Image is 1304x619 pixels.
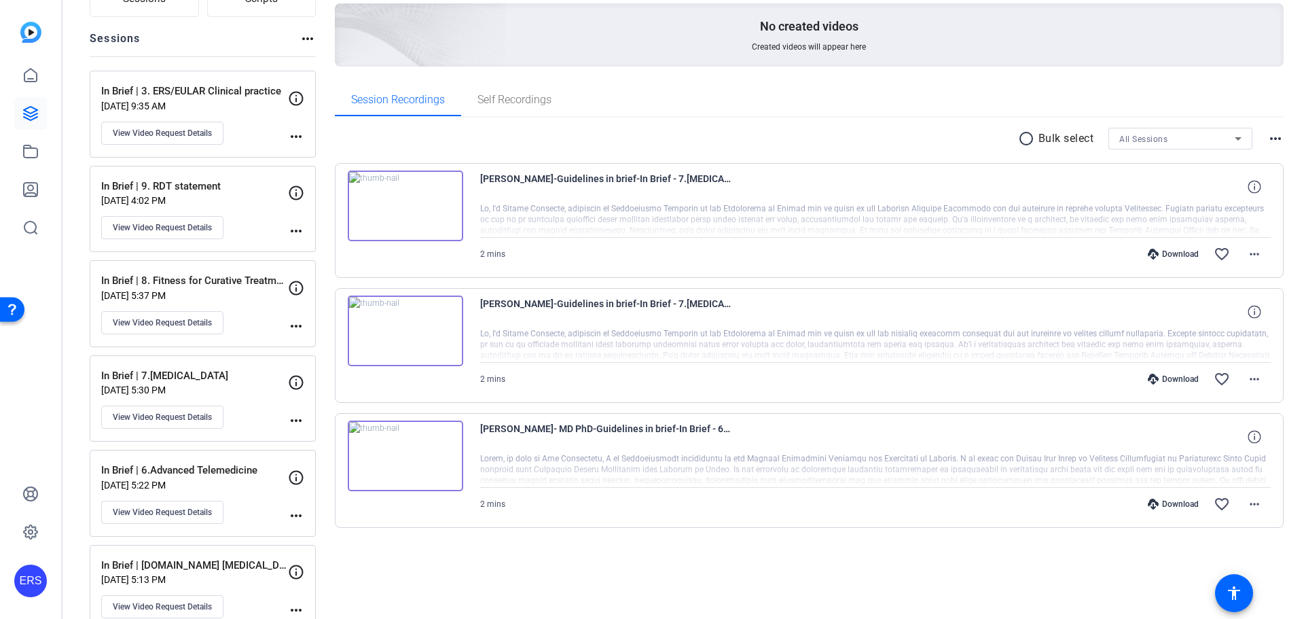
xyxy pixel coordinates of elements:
div: ERS [14,565,47,597]
p: No created videos [760,18,858,35]
img: blue-gradient.svg [20,22,41,43]
img: thumb-nail [348,296,463,366]
p: [DATE] 4:02 PM [101,195,288,206]
h2: Sessions [90,31,141,56]
mat-icon: more_horiz [288,412,304,429]
mat-icon: more_horiz [1267,130,1284,147]
span: Created videos will appear here [752,41,866,52]
span: 2 mins [480,249,505,259]
img: thumb-nail [348,421,463,491]
button: View Video Request Details [101,595,223,618]
span: 2 mins [480,374,505,384]
mat-icon: more_horiz [288,223,304,239]
span: [PERSON_NAME]-Guidelines in brief-In Brief - 7.[MEDICAL_DATA]-1757671418045-webcam [480,296,731,328]
div: Download [1141,499,1206,510]
span: View Video Request Details [113,128,212,139]
mat-icon: more_horiz [300,31,316,47]
span: Self Recordings [477,94,551,105]
p: In Brief | 9. RDT statement [101,179,288,194]
mat-icon: more_horiz [1246,371,1263,387]
p: In Brief | 3. ERS/EULAR Clinical practice [101,84,288,99]
p: Bulk select [1038,130,1094,147]
button: View Video Request Details [101,311,223,334]
span: [PERSON_NAME]-Guidelines in brief-In Brief - 7.[MEDICAL_DATA]-1757672579408-webcam [480,171,731,203]
mat-icon: favorite_border [1214,371,1230,387]
img: thumb-nail [348,171,463,241]
p: In Brief | [DOMAIN_NAME] [MEDICAL_DATA] [101,558,288,573]
mat-icon: more_horiz [1246,496,1263,512]
p: [DATE] 5:30 PM [101,385,288,395]
p: [DATE] 5:37 PM [101,290,288,301]
span: View Video Request Details [113,507,212,518]
mat-icon: accessibility [1226,585,1242,601]
p: [DATE] 9:35 AM [101,101,288,111]
button: View Video Request Details [101,216,223,239]
button: View Video Request Details [101,406,223,429]
mat-icon: more_horiz [1246,246,1263,262]
p: In Brief | 6.Advanced Telemedicine [101,463,288,478]
button: View Video Request Details [101,122,223,145]
mat-icon: favorite_border [1214,246,1230,262]
div: Download [1141,249,1206,260]
mat-icon: favorite_border [1214,496,1230,512]
span: View Video Request Details [113,601,212,612]
span: 2 mins [480,499,505,509]
button: View Video Request Details [101,501,223,524]
p: In Brief | 7.[MEDICAL_DATA] [101,368,288,384]
mat-icon: more_horiz [288,318,304,334]
span: Session Recordings [351,94,445,105]
span: [PERSON_NAME]- MD PhD-Guidelines in brief-In Brief - 6.Advanced Telemedicine-1756637997923-webcam [480,421,731,453]
p: In Brief | 8. Fitness for Curative Treatment [101,273,288,289]
span: View Video Request Details [113,222,212,233]
span: View Video Request Details [113,317,212,328]
span: View Video Request Details [113,412,212,423]
div: Download [1141,374,1206,385]
mat-icon: more_horiz [288,602,304,618]
mat-icon: more_horiz [288,508,304,524]
p: [DATE] 5:22 PM [101,480,288,491]
span: All Sessions [1119,135,1167,144]
mat-icon: more_horiz [288,128,304,145]
p: [DATE] 5:13 PM [101,574,288,585]
mat-icon: radio_button_unchecked [1018,130,1038,147]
